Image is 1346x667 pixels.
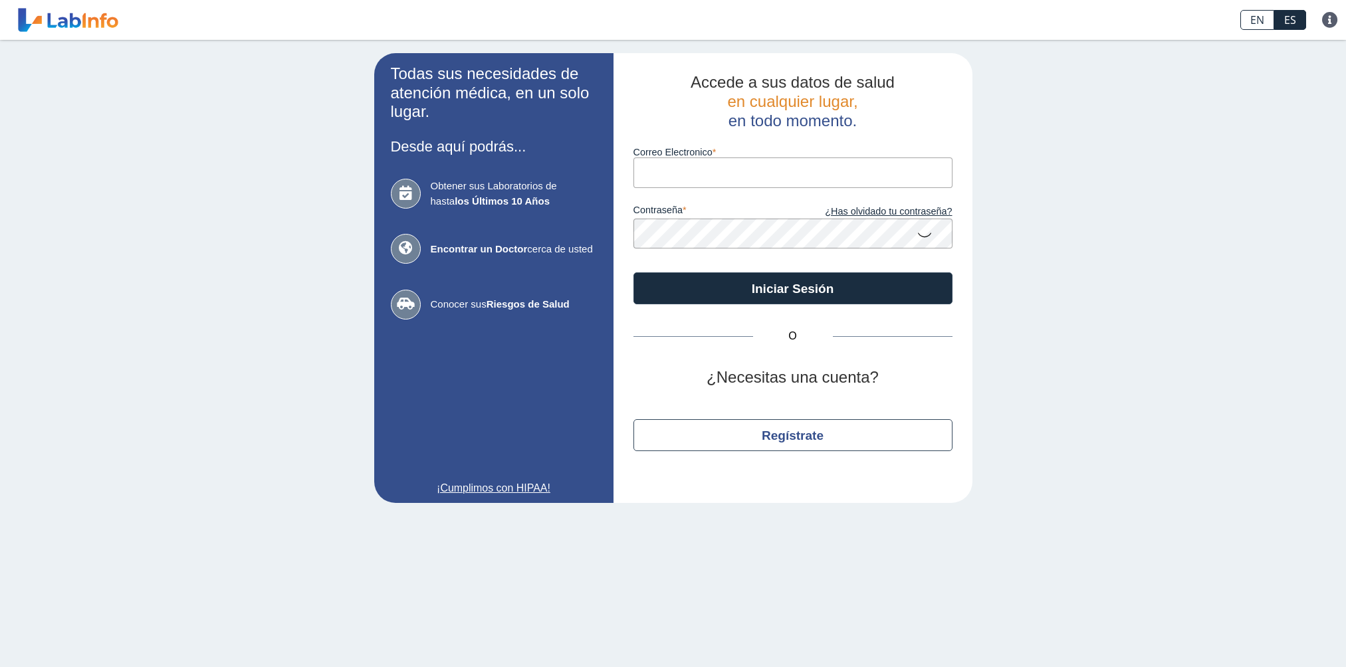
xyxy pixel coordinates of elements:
[431,179,597,209] span: Obtener sus Laboratorios de hasta
[391,64,597,122] h2: Todas sus necesidades de atención médica, en un solo lugar.
[633,272,953,304] button: Iniciar Sesión
[633,368,953,387] h2: ¿Necesitas una cuenta?
[727,92,857,110] span: en cualquier lugar,
[633,205,793,219] label: contraseña
[431,297,597,312] span: Conocer sus
[431,243,528,254] b: Encontrar un Doctor
[633,419,953,451] button: Regístrate
[391,480,597,496] a: ¡Cumplimos con HIPAA!
[431,242,597,257] span: cerca de usted
[455,195,550,207] b: los Últimos 10 Años
[793,205,953,219] a: ¿Has olvidado tu contraseña?
[753,328,833,344] span: O
[729,112,857,130] span: en todo momento.
[487,298,570,310] b: Riesgos de Salud
[633,147,953,157] label: Correo Electronico
[1274,10,1306,30] a: ES
[391,138,597,155] h3: Desde aquí podrás...
[691,73,895,91] span: Accede a sus datos de salud
[1240,10,1274,30] a: EN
